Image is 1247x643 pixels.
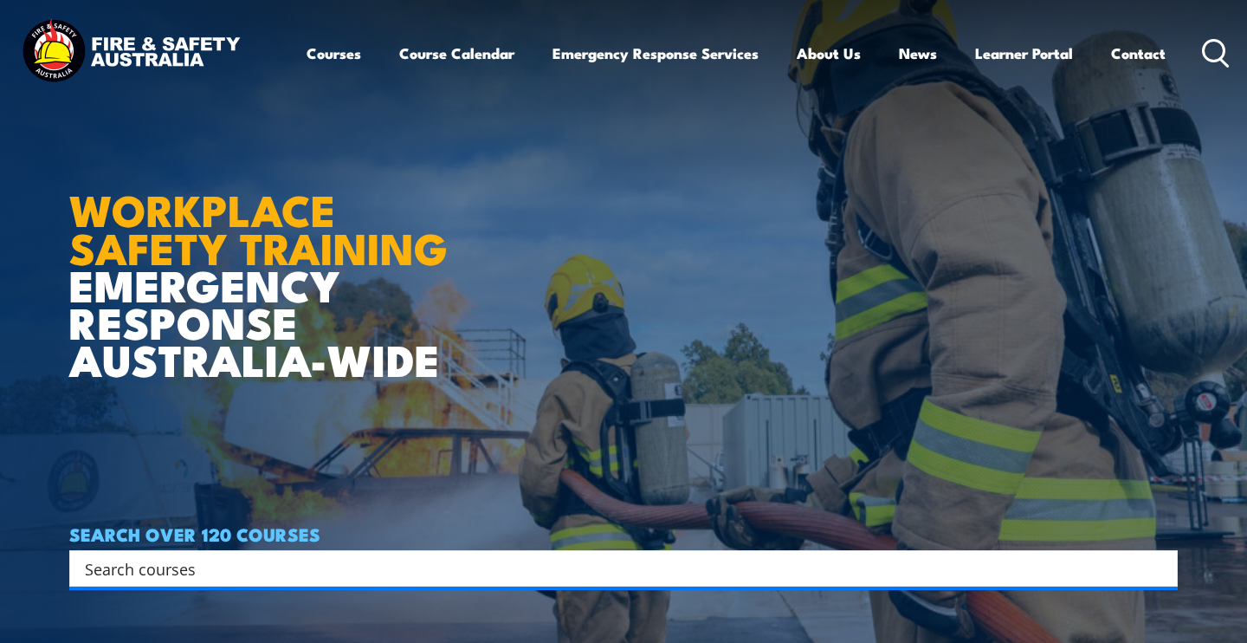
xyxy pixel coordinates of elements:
a: Course Calendar [399,30,514,76]
h4: SEARCH OVER 120 COURSES [69,524,1178,543]
strong: WORKPLACE SAFETY TRAINING [69,175,448,279]
a: Learner Portal [975,30,1073,76]
a: Emergency Response Services [552,30,759,76]
input: Search input [85,555,1140,581]
button: Search magnifier button [1147,556,1172,581]
a: News [899,30,937,76]
a: About Us [797,30,861,76]
h1: EMERGENCY RESPONSE AUSTRALIA-WIDE [69,146,493,377]
a: Courses [307,30,361,76]
form: Search form [88,556,1143,581]
a: Contact [1111,30,1166,76]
